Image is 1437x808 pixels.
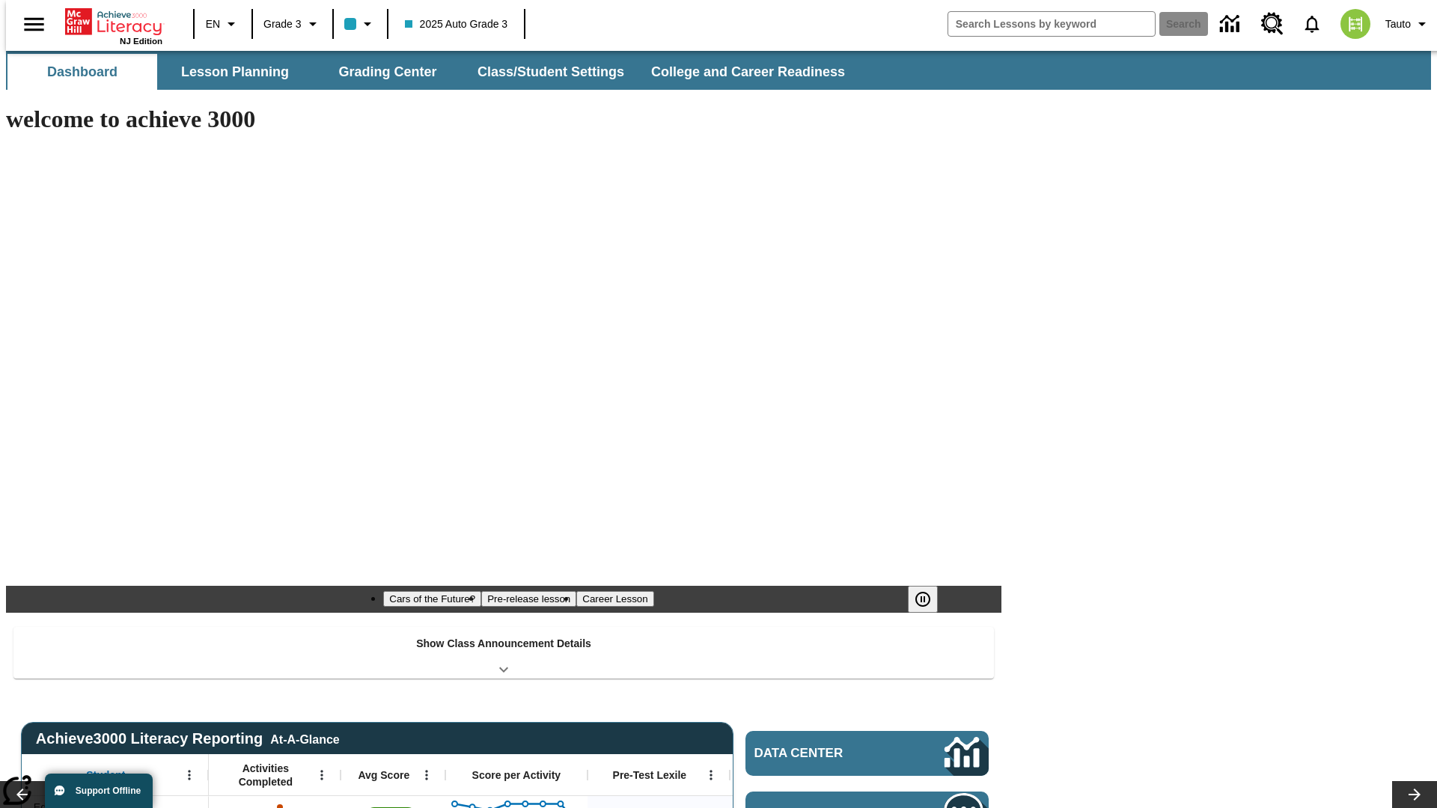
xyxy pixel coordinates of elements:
button: Language: EN, Select a language [199,10,247,37]
span: Avg Score [358,768,409,782]
span: Grade 3 [263,16,302,32]
div: SubNavbar [6,51,1431,90]
h1: welcome to achieve 3000 [6,105,1001,133]
button: Select a new avatar [1331,4,1379,43]
span: Activities Completed [216,762,315,789]
button: Grading Center [313,54,463,90]
img: avatar image [1340,9,1370,39]
span: Pre-Test Lexile [613,768,687,782]
button: Grade: Grade 3, Select a grade [257,10,328,37]
button: Class/Student Settings [466,54,636,90]
button: Slide 3 Career Lesson [576,591,653,607]
button: Open Menu [415,764,438,786]
button: Lesson Planning [160,54,310,90]
span: NJ Edition [120,37,162,46]
div: SubNavbar [6,54,858,90]
button: Profile/Settings [1379,10,1437,37]
p: Show Class Announcement Details [416,636,591,652]
button: Open Menu [311,764,333,786]
span: Score per Activity [472,768,561,782]
button: Slide 2 Pre-release lesson [481,591,576,607]
div: Pause [908,586,953,613]
button: Class color is light blue. Change class color [338,10,382,37]
button: College and Career Readiness [639,54,857,90]
input: search field [948,12,1155,36]
span: Student [86,768,125,782]
a: Home [65,7,162,37]
a: Notifications [1293,4,1331,43]
button: Support Offline [45,774,153,808]
span: Achieve3000 Literacy Reporting [36,730,340,747]
button: Slide 1 Cars of the Future? [383,591,481,607]
a: Data Center [1211,4,1252,45]
div: Show Class Announcement Details [13,627,994,679]
div: Home [65,5,162,46]
span: Data Center [754,746,894,761]
span: Support Offline [76,786,141,796]
span: 2025 Auto Grade 3 [405,16,508,32]
span: EN [206,16,220,32]
button: Lesson carousel, Next [1392,781,1437,808]
div: At-A-Glance [270,730,339,747]
a: Resource Center, Will open in new tab [1252,4,1293,44]
button: Open side menu [12,2,56,46]
button: Dashboard [7,54,157,90]
span: Tauto [1385,16,1411,32]
button: Open Menu [178,764,201,786]
button: Pause [908,586,938,613]
a: Data Center [745,731,989,776]
button: Open Menu [700,764,722,786]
